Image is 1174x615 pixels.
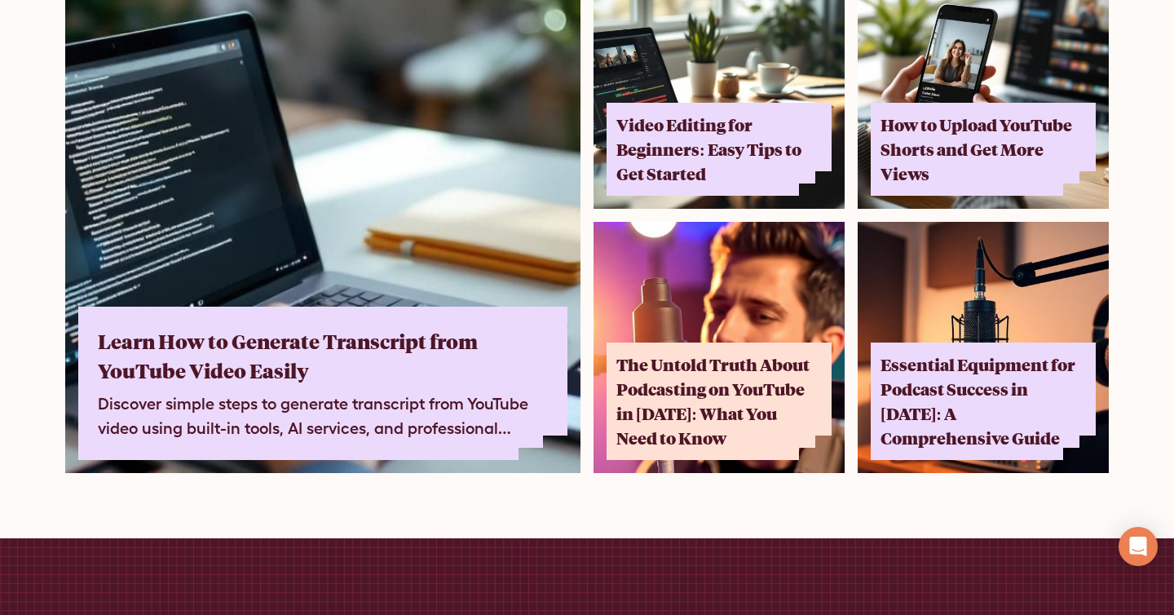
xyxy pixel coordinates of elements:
a: Essential Equipment for Podcast Success in [DATE]: A Comprehensive Guide [858,222,1109,473]
a: The Untold Truth About Podcasting on YouTube in [DATE]: What You Need to Know [594,222,845,473]
div: Video Editing for Beginners: Easy Tips to Get Started [616,113,812,186]
div: Discover simple steps to generate transcript from YouTube video using built-in tools, AI services... [98,392,537,440]
img: The Untold Truth About Podcasting on YouTube in 2025: What You Need to Know [594,222,845,473]
div: How to Upload YouTube Shorts and Get More Views [880,113,1076,186]
div: The Untold Truth About Podcasting on YouTube in [DATE]: What You Need to Know [616,352,812,450]
img: Essential Equipment for Podcast Success in 2025: A Comprehensive Guide [858,222,1109,473]
div: Open Intercom Messenger [1119,527,1158,566]
div: Essential Equipment for Podcast Success in [DATE]: A Comprehensive Guide [880,352,1076,450]
div: Learn How to Generate Transcript from YouTube Video Easily [98,326,537,385]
